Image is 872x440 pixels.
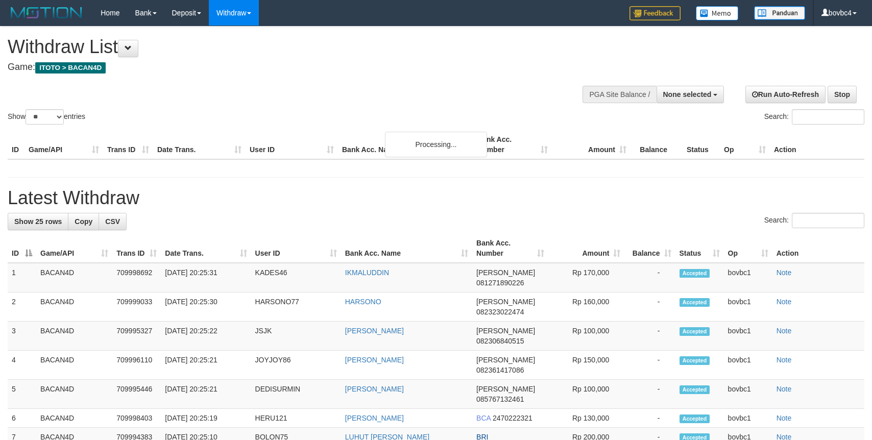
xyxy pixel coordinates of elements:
th: ID: activate to sort column descending [8,234,36,263]
td: Rp 160,000 [548,292,624,322]
span: Show 25 rows [14,217,62,226]
td: 1 [8,263,36,292]
img: Button%20Memo.svg [696,6,739,20]
span: [PERSON_NAME] [476,268,535,277]
span: [PERSON_NAME] [476,327,535,335]
span: BCA [476,414,491,422]
td: 709998692 [112,263,161,292]
span: ITOTO > BACAN4D [35,62,106,74]
span: Copy 085767132461 to clipboard [476,395,524,403]
a: IKMALUDDIN [345,268,389,277]
td: JSJK [251,322,341,351]
td: - [624,380,675,409]
td: BACAN4D [36,380,112,409]
span: Accepted [680,298,710,307]
td: BACAN4D [36,351,112,380]
img: Feedback.jpg [629,6,681,20]
td: [DATE] 20:25:22 [161,322,251,351]
td: - [624,263,675,292]
th: User ID: activate to sort column ascending [251,234,341,263]
select: Showentries [26,109,64,125]
a: [PERSON_NAME] [345,385,404,393]
a: [PERSON_NAME] [345,414,404,422]
th: Date Trans. [153,130,246,159]
th: Amount [552,130,631,159]
th: Bank Acc. Name: activate to sort column ascending [341,234,472,263]
td: bovbc1 [724,263,772,292]
td: 709995327 [112,322,161,351]
th: Status: activate to sort column ascending [675,234,724,263]
td: BACAN4D [36,322,112,351]
td: Rp 100,000 [548,322,624,351]
span: Accepted [680,414,710,423]
td: Rp 130,000 [548,409,624,428]
span: Copy 082361417086 to clipboard [476,366,524,374]
a: Show 25 rows [8,213,68,230]
span: Accepted [680,269,710,278]
span: CSV [105,217,120,226]
span: Copy 082323022474 to clipboard [476,308,524,316]
th: Amount: activate to sort column ascending [548,234,624,263]
div: PGA Site Balance / [583,86,656,103]
span: Copy 2470222321 to clipboard [493,414,532,422]
td: [DATE] 20:25:31 [161,263,251,292]
td: KADES46 [251,263,341,292]
span: Accepted [680,327,710,336]
label: Search: [764,213,864,228]
td: - [624,351,675,380]
td: 709996110 [112,351,161,380]
a: Note [777,356,792,364]
th: Action [772,234,864,263]
td: 709999033 [112,292,161,322]
td: - [624,292,675,322]
td: 2 [8,292,36,322]
th: Balance [631,130,683,159]
th: Game/API: activate to sort column ascending [36,234,112,263]
td: 5 [8,380,36,409]
td: 3 [8,322,36,351]
img: panduan.png [754,6,805,20]
th: Bank Acc. Name [338,130,473,159]
td: bovbc1 [724,409,772,428]
div: Processing... [385,132,487,157]
span: [PERSON_NAME] [476,298,535,306]
td: DEDISURMIN [251,380,341,409]
a: [PERSON_NAME] [345,327,404,335]
a: Stop [828,86,857,103]
td: bovbc1 [724,380,772,409]
th: Bank Acc. Number: activate to sort column ascending [472,234,548,263]
td: JOYJOY86 [251,351,341,380]
label: Show entries [8,109,85,125]
td: HARSONO77 [251,292,341,322]
th: ID [8,130,25,159]
th: User ID [246,130,338,159]
h1: Latest Withdraw [8,188,864,208]
td: bovbc1 [724,292,772,322]
td: Rp 100,000 [548,380,624,409]
td: BACAN4D [36,409,112,428]
a: Note [777,385,792,393]
td: 709998403 [112,409,161,428]
a: HARSONO [345,298,381,306]
th: Balance: activate to sort column ascending [624,234,675,263]
td: BACAN4D [36,263,112,292]
th: Status [683,130,720,159]
td: 709995446 [112,380,161,409]
span: [PERSON_NAME] [476,356,535,364]
th: Game/API [25,130,103,159]
span: [PERSON_NAME] [476,385,535,393]
span: Accepted [680,356,710,365]
span: Accepted [680,385,710,394]
a: Note [777,414,792,422]
a: CSV [99,213,127,230]
td: - [624,409,675,428]
td: bovbc1 [724,351,772,380]
input: Search: [792,213,864,228]
th: Trans ID: activate to sort column ascending [112,234,161,263]
h4: Game: [8,62,571,72]
td: [DATE] 20:25:21 [161,380,251,409]
span: None selected [663,90,712,99]
td: [DATE] 20:25:30 [161,292,251,322]
th: Trans ID [103,130,153,159]
span: Copy 081271890226 to clipboard [476,279,524,287]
